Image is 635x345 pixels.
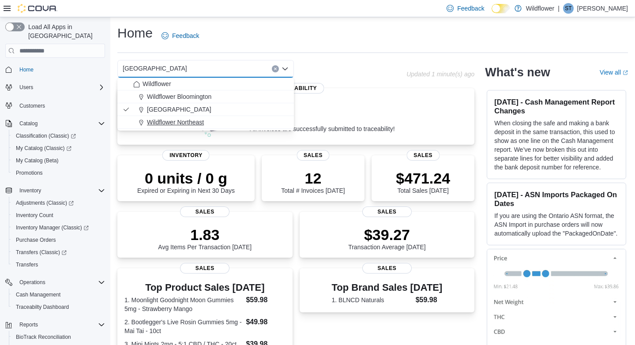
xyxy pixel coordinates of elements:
[12,235,60,245] a: Purchase Orders
[9,209,109,221] button: Inventory Count
[16,132,76,139] span: Classification (Classic)
[18,4,57,13] img: Cova
[16,64,37,75] a: Home
[172,31,199,40] span: Feedback
[250,108,395,132] div: All invoices are successfully submitted to traceability!
[9,154,109,167] button: My Catalog (Beta)
[16,291,60,298] span: Cash Management
[16,64,105,75] span: Home
[147,92,211,101] span: Wildflower Bloomington
[16,277,105,288] span: Operations
[12,222,105,233] span: Inventory Manager (Classic)
[158,226,252,244] p: 1.83
[2,276,109,289] button: Operations
[124,296,242,313] dt: 1. Moonlight Goodnight Moon Gummies 5mg - Strawberry Mango
[19,279,45,286] span: Operations
[332,296,412,304] dt: 1. BLNCD Naturals
[577,3,628,14] p: [PERSON_NAME]
[117,116,294,129] button: Wildflower Northeast
[494,119,619,172] p: When closing the safe and making a bank deposit in the same transaction, this used to show as one...
[16,212,53,219] span: Inventory Count
[494,211,619,238] p: If you are using the Ontario ASN format, the ASN Import in purchase orders will now automatically...
[25,22,105,40] span: Load All Apps in [GEOGRAPHIC_DATA]
[12,302,72,312] a: Traceabilty Dashboard
[16,199,74,206] span: Adjustments (Classic)
[16,224,89,231] span: Inventory Manager (Classic)
[16,319,41,330] button: Reports
[2,117,109,130] button: Catalog
[16,319,105,330] span: Reports
[123,63,187,74] span: [GEOGRAPHIC_DATA]
[250,108,395,125] p: 0
[246,295,285,305] dd: $59.98
[485,65,550,79] h2: What's new
[281,169,345,187] p: 12
[396,169,450,187] p: $471.24
[117,24,153,42] h1: Home
[2,99,109,112] button: Customers
[19,187,41,194] span: Inventory
[12,198,77,208] a: Adjustments (Classic)
[12,210,105,221] span: Inventory Count
[12,289,64,300] a: Cash Management
[117,78,294,129] div: Choose from the following options
[12,332,105,342] span: BioTrack Reconciliation
[12,198,105,208] span: Adjustments (Classic)
[494,97,619,115] h3: [DATE] - Cash Management Report Changes
[16,185,45,196] button: Inventory
[348,226,426,244] p: $39.27
[297,150,330,161] span: Sales
[16,145,71,152] span: My Catalog (Classic)
[9,130,109,142] a: Classification (Classic)
[19,84,33,91] span: Users
[272,65,279,72] button: Clear input
[12,210,57,221] a: Inventory Count
[12,235,105,245] span: Purchase Orders
[600,69,628,76] a: View allExternal link
[268,83,324,94] span: Traceability
[396,169,450,194] div: Total Sales [DATE]
[526,3,555,14] p: Wildflower
[282,65,289,72] button: Close list of options
[16,118,105,129] span: Catalog
[12,155,105,166] span: My Catalog (Beta)
[416,295,443,305] dd: $59.98
[12,302,105,312] span: Traceabilty Dashboard
[117,90,294,103] button: Wildflower Bloomington
[12,259,41,270] a: Transfers
[16,334,71,341] span: BioTrack Reconciliation
[19,321,38,328] span: Reports
[406,150,440,161] span: Sales
[16,236,56,244] span: Purchase Orders
[137,169,235,187] p: 0 units / 0 g
[623,70,628,75] svg: External link
[9,259,109,271] button: Transfers
[16,82,37,93] button: Users
[9,167,109,179] button: Promotions
[9,246,109,259] a: Transfers (Classic)
[406,71,474,78] p: Updated 1 minute(s) ago
[362,206,412,217] span: Sales
[12,143,105,154] span: My Catalog (Classic)
[12,168,46,178] a: Promotions
[9,331,109,343] button: BioTrack Reconciliation
[180,206,229,217] span: Sales
[16,277,49,288] button: Operations
[12,332,75,342] a: BioTrack Reconciliation
[117,103,294,116] button: [GEOGRAPHIC_DATA]
[124,318,242,335] dt: 2. Bootlegger's Live Rosin Gummies 5mg - Mai Tai - 10ct
[12,131,105,141] span: Classification (Classic)
[158,226,252,251] div: Avg Items Per Transaction [DATE]
[12,143,75,154] a: My Catalog (Classic)
[180,263,229,274] span: Sales
[12,168,105,178] span: Promotions
[16,261,38,268] span: Transfers
[9,289,109,301] button: Cash Management
[124,282,286,293] h3: Top Product Sales [DATE]
[16,249,67,256] span: Transfers (Classic)
[2,319,109,331] button: Reports
[9,197,109,209] a: Adjustments (Classic)
[16,185,105,196] span: Inventory
[147,118,204,127] span: Wildflower Northeast
[457,4,484,13] span: Feedback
